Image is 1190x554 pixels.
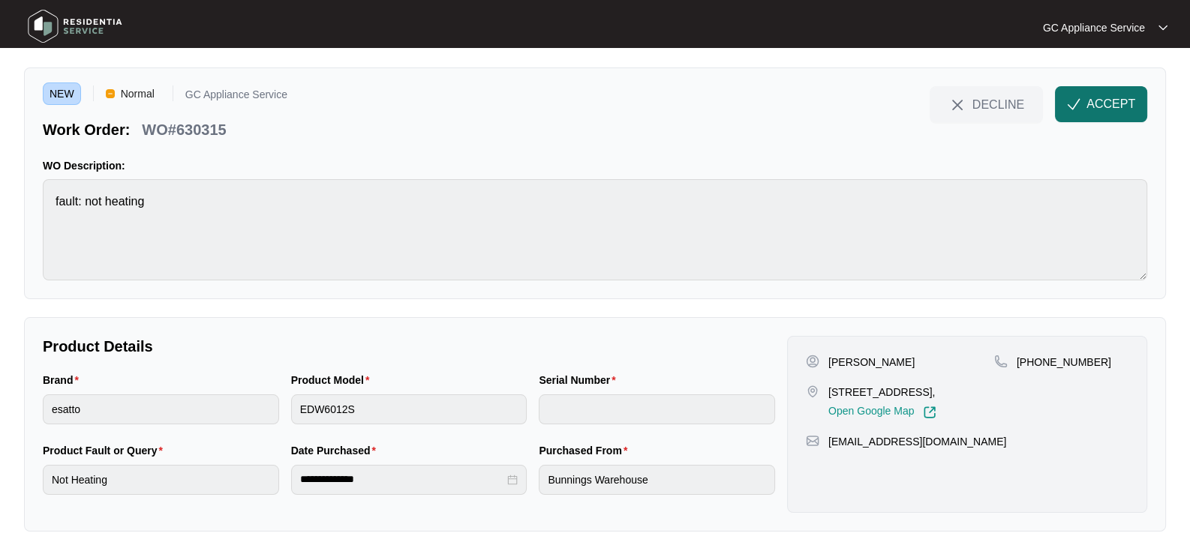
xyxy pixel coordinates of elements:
[1017,355,1111,370] p: [PHONE_NUMBER]
[291,394,527,424] input: Product Model
[291,373,376,388] label: Product Model
[43,179,1147,280] textarea: fault: not heating
[185,89,287,105] p: GC Appliance Service
[43,158,1147,173] p: WO Description:
[930,86,1043,122] button: close-IconDECLINE
[106,89,115,98] img: Vercel Logo
[43,394,279,424] input: Brand
[806,434,819,448] img: map-pin
[291,443,382,458] label: Date Purchased
[1158,24,1167,31] img: dropdown arrow
[828,434,1006,449] p: [EMAIL_ADDRESS][DOMAIN_NAME]
[1067,97,1080,111] img: check-Icon
[142,119,226,140] p: WO#630315
[1043,20,1145,35] p: GC Appliance Service
[43,465,279,495] input: Product Fault or Query
[972,96,1024,112] span: DECLINE
[300,472,505,487] input: Date Purchased
[948,96,966,114] img: close-Icon
[43,82,81,105] span: NEW
[43,336,775,357] p: Product Details
[539,465,775,495] input: Purchased From
[539,443,633,458] label: Purchased From
[115,82,161,105] span: Normal
[43,373,85,388] label: Brand
[923,406,936,419] img: Link-External
[828,385,936,400] p: [STREET_ADDRESS],
[539,394,775,424] input: Serial Number
[828,355,915,370] p: [PERSON_NAME]
[43,443,169,458] label: Product Fault or Query
[1055,86,1147,122] button: check-IconACCEPT
[994,355,1008,368] img: map-pin
[43,119,130,140] p: Work Order:
[828,406,936,419] a: Open Google Map
[806,385,819,398] img: map-pin
[539,373,621,388] label: Serial Number
[1086,95,1135,113] span: ACCEPT
[23,4,128,49] img: residentia service logo
[806,355,819,368] img: user-pin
